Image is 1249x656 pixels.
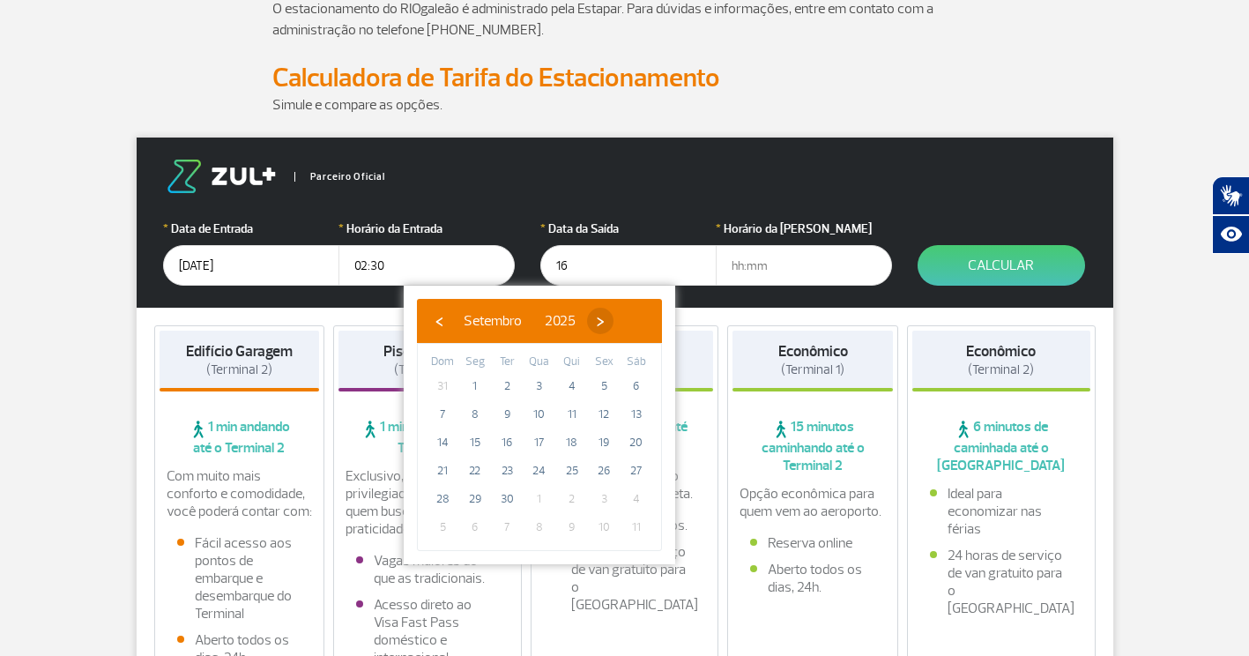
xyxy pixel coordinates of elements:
span: (Terminal 2) [394,362,460,378]
span: 1 min andando até o Terminal 2 [338,418,517,457]
span: 2 [493,372,521,400]
span: 2 [558,485,586,513]
span: Setembro [464,312,522,330]
span: 16 [493,429,521,457]
span: 26 [590,457,618,485]
span: 3 [525,372,554,400]
p: Com muito mais conforto e comodidade, você poderá contar com: [167,467,313,520]
span: 20 [622,429,651,457]
button: Calcular [918,245,1085,286]
span: 4 [622,485,651,513]
span: 1 [525,485,554,513]
li: 24 horas de serviço de van gratuito para o [GEOGRAPHIC_DATA] [554,543,696,614]
span: 28 [428,485,457,513]
span: 13 [622,400,651,429]
span: (Terminal 1) [781,362,844,378]
span: 15 minutos caminhando até o Terminal 2 [732,418,893,474]
button: › [587,308,613,334]
li: Ideal para economizar nas férias [930,485,1073,538]
span: 6 minutos de caminhada até o [GEOGRAPHIC_DATA] [912,418,1090,474]
strong: Edifício Garagem [186,342,293,361]
th: weekday [588,353,621,372]
span: 5 [428,513,457,541]
strong: Piso Premium [383,342,471,361]
bs-datepicker-container: calendar [404,286,675,564]
img: logo-zul.png [163,160,279,193]
button: Abrir recursos assistivos. [1212,215,1249,254]
li: Vagas maiores do que as tradicionais. [356,552,499,587]
span: 10 [525,400,554,429]
label: Data da Saída [540,220,717,238]
strong: Econômico [966,342,1036,361]
button: Setembro [452,308,533,334]
span: 24 [525,457,554,485]
th: weekday [427,353,459,372]
bs-datepicker-navigation-view: ​ ​ ​ [426,309,613,327]
span: 15 [461,429,489,457]
span: 19 [590,429,618,457]
span: (Terminal 2) [968,362,1034,378]
span: 7 [428,400,457,429]
span: 9 [558,513,586,541]
span: 1 [461,372,489,400]
span: 11 [558,400,586,429]
input: dd/mm/aaaa [540,245,717,286]
input: dd/mm/aaaa [163,245,339,286]
div: Plugin de acessibilidade da Hand Talk. [1212,176,1249,254]
th: weekday [491,353,524,372]
button: Abrir tradutor de língua de sinais. [1212,176,1249,215]
li: Aberto todos os dias, 24h. [750,561,875,596]
li: Fácil acesso aos pontos de embarque e desembarque do Terminal [177,534,302,622]
span: 9 [493,400,521,429]
span: 27 [622,457,651,485]
h2: Calculadora de Tarifa do Estacionamento [272,62,978,94]
span: 3 [590,485,618,513]
label: Horário da Entrada [338,220,515,238]
span: 5 [590,372,618,400]
span: 6 [622,372,651,400]
input: hh:mm [716,245,892,286]
span: 7 [493,513,521,541]
p: Exclusivo, com localização privilegiada e ideal para quem busca conforto e praticidade. [346,467,509,538]
th: weekday [620,353,652,372]
span: 17 [525,429,554,457]
span: 14 [428,429,457,457]
span: (Terminal 2) [206,362,272,378]
span: 10 [590,513,618,541]
p: Opção econômica para quem vem ao aeroporto. [740,485,886,520]
span: Parceiro Oficial [294,172,385,182]
span: 29 [461,485,489,513]
span: 22 [461,457,489,485]
span: 31 [428,372,457,400]
span: 12 [590,400,618,429]
span: 4 [558,372,586,400]
input: hh:mm [338,245,515,286]
span: 6 [461,513,489,541]
button: ‹ [426,308,452,334]
span: 25 [558,457,586,485]
span: 1 min andando até o Terminal 2 [160,418,320,457]
span: 2025 [545,312,576,330]
span: 23 [493,457,521,485]
span: 8 [461,400,489,429]
li: Reserva online [750,534,875,552]
th: weekday [459,353,492,372]
p: Simule e compare as opções. [272,94,978,116]
span: 8 [525,513,554,541]
strong: Econômico [778,342,848,361]
label: Data de Entrada [163,220,339,238]
span: 11 [622,513,651,541]
th: weekday [555,353,588,372]
span: 30 [493,485,521,513]
th: weekday [524,353,556,372]
label: Horário da [PERSON_NAME] [716,220,892,238]
span: 18 [558,429,586,457]
li: 24 horas de serviço de van gratuito para o [GEOGRAPHIC_DATA] [930,547,1073,617]
button: 2025 [533,308,587,334]
span: 21 [428,457,457,485]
